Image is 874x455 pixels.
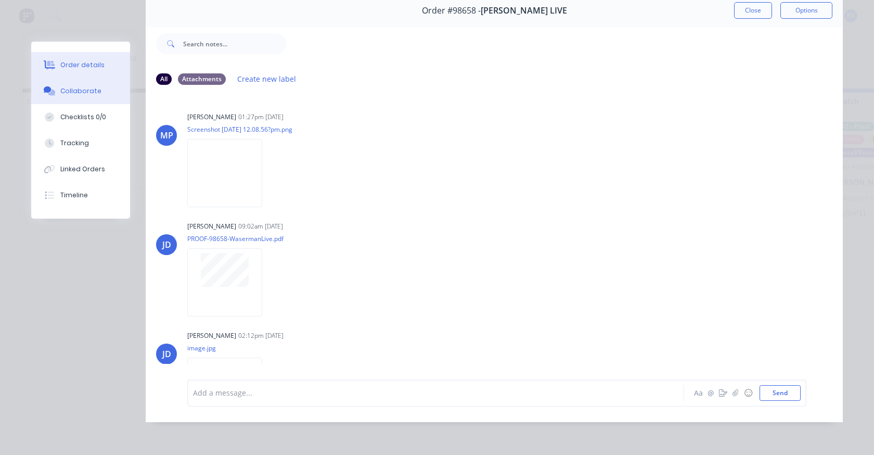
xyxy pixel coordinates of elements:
div: Order details [60,60,105,70]
div: Collaborate [60,86,101,96]
p: image.jpg [187,344,273,352]
span: Order #98658 - [422,6,481,16]
div: [PERSON_NAME] [187,112,236,122]
div: [PERSON_NAME] [187,331,236,340]
button: Timeline [31,182,130,208]
span: [PERSON_NAME] LIVE [481,6,567,16]
button: Checklists 0/0 [31,104,130,130]
button: Send [760,385,801,401]
div: Linked Orders [60,165,105,174]
div: 09:02am [DATE] [238,222,283,231]
button: ☺ [742,387,754,399]
div: All [156,73,172,85]
div: MP [160,129,173,142]
button: Close [734,2,772,19]
div: JD [162,238,171,251]
div: 02:12pm [DATE] [238,331,284,340]
button: Tracking [31,130,130,156]
div: Attachments [178,73,226,85]
button: Collaborate [31,78,130,104]
div: 01:27pm [DATE] [238,112,284,122]
button: Options [780,2,832,19]
p: Screenshot [DATE] 12.08.56?pm.png [187,125,292,134]
button: Linked Orders [31,156,130,182]
div: JD [162,348,171,360]
button: Order details [31,52,130,78]
button: @ [704,387,717,399]
div: [PERSON_NAME] [187,222,236,231]
button: Aa [692,387,704,399]
input: Search notes... [183,33,286,54]
button: Create new label [232,72,302,86]
div: Timeline [60,191,88,200]
p: PROOF-98658-WasermanLive.pdf [187,234,284,243]
div: Checklists 0/0 [60,112,106,122]
div: Tracking [60,138,89,148]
